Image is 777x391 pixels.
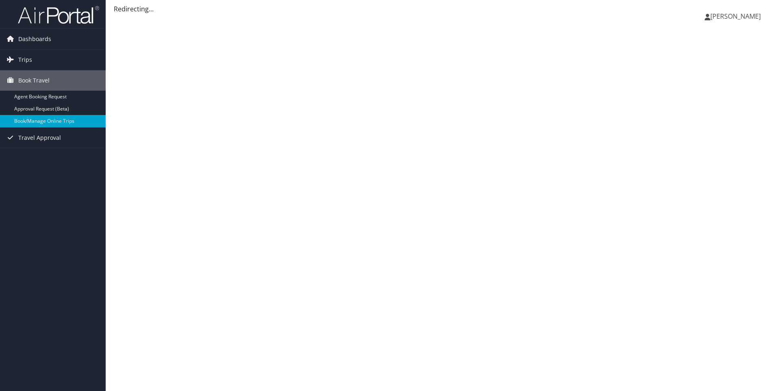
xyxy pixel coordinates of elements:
[18,5,99,24] img: airportal-logo.png
[114,4,769,14] div: Redirecting...
[705,4,769,28] a: [PERSON_NAME]
[18,70,50,91] span: Book Travel
[18,29,51,49] span: Dashboards
[18,50,32,70] span: Trips
[710,12,761,21] span: [PERSON_NAME]
[18,128,61,148] span: Travel Approval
